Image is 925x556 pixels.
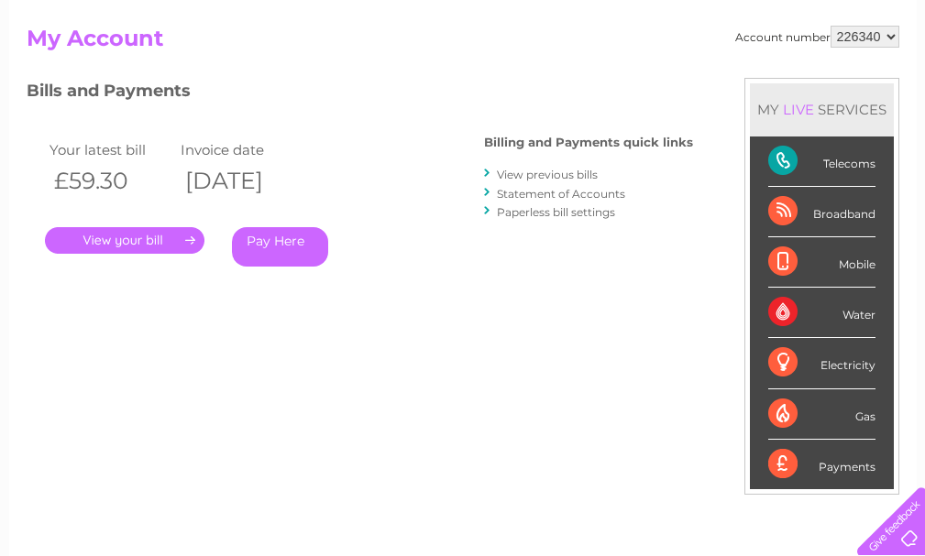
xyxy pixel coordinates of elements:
th: [DATE] [176,162,308,200]
h2: My Account [27,26,899,60]
a: Water [602,78,637,92]
th: £59.30 [45,162,177,200]
div: LIVE [779,101,818,118]
a: Blog [765,78,792,92]
a: Telecoms [699,78,754,92]
div: Account number [735,26,899,48]
div: Electricity [768,338,875,388]
a: Pay Here [232,227,328,267]
div: Mobile [768,237,875,288]
div: Payments [768,440,875,489]
a: 0333 014 3131 [579,9,706,32]
a: Paperless bill settings [497,205,615,219]
a: View previous bills [497,168,598,181]
td: Invoice date [176,137,308,162]
div: Broadband [768,187,875,237]
div: Water [768,288,875,338]
a: Contact [803,78,848,92]
a: Log out [864,78,908,92]
div: Telecoms [768,136,875,187]
div: Gas [768,389,875,440]
a: . [45,227,204,254]
h3: Bills and Payments [27,78,693,110]
h4: Billing and Payments quick links [484,136,693,149]
div: MY SERVICES [750,83,894,136]
a: Energy [648,78,688,92]
a: Statement of Accounts [497,187,625,201]
div: Clear Business is a trading name of Verastar Limited (registered in [GEOGRAPHIC_DATA] No. 3667643... [30,10,897,89]
td: Your latest bill [45,137,177,162]
img: logo.png [32,48,126,104]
